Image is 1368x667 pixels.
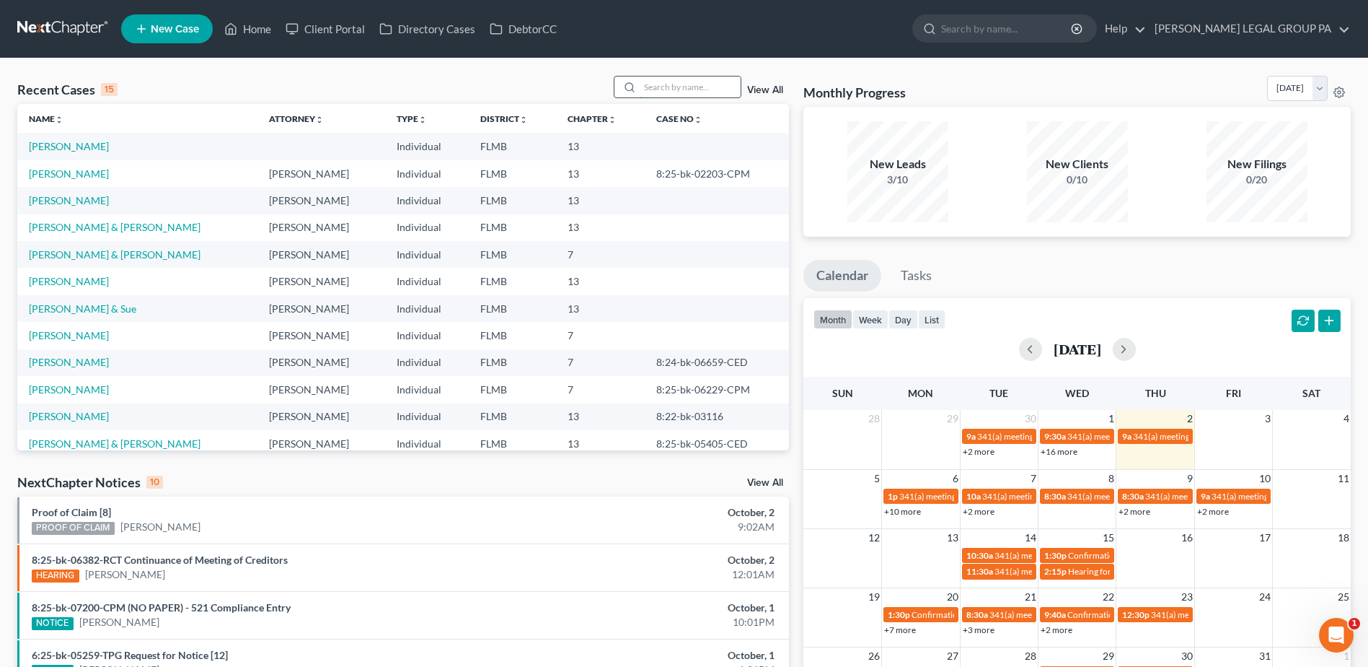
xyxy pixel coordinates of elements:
[1044,566,1067,577] span: 2:15p
[1067,491,1206,502] span: 341(a) meeting for [PERSON_NAME]
[1118,506,1150,517] a: +2 more
[257,322,385,349] td: [PERSON_NAME]
[29,302,136,315] a: [PERSON_NAME] & Sue
[537,553,775,567] div: October, 2
[1258,588,1272,606] span: 24
[1226,387,1241,399] span: Fri
[32,649,228,661] a: 6:25-bk-05259-TPG Request for Notice [12]
[1349,618,1360,629] span: 1
[867,648,881,665] span: 26
[55,115,63,124] i: unfold_more
[1302,387,1320,399] span: Sat
[1041,446,1077,457] a: +16 more
[1258,470,1272,487] span: 10
[385,295,469,322] td: Individual
[469,160,556,187] td: FLMB
[1122,491,1144,502] span: 8:30a
[656,113,702,124] a: Case Nounfold_more
[813,310,852,329] button: month
[1180,529,1194,546] span: 16
[899,491,1038,502] span: 341(a) meeting for [PERSON_NAME]
[645,430,789,457] td: 8:25-bk-05405-CED
[480,113,528,124] a: Districtunfold_more
[989,609,1129,620] span: 341(a) meeting for [PERSON_NAME]
[884,506,921,517] a: +10 more
[963,624,994,635] a: +3 more
[1101,588,1116,606] span: 22
[556,404,645,430] td: 13
[1336,529,1351,546] span: 18
[556,376,645,403] td: 7
[29,248,200,261] a: [PERSON_NAME] & [PERSON_NAME]
[608,115,617,124] i: unfold_more
[645,376,789,403] td: 8:25-bk-06229-CPM
[469,295,556,322] td: FLMB
[469,241,556,268] td: FLMB
[556,133,645,160] td: 13
[32,554,288,566] a: 8:25-bk-06382-RCT Continuance of Meeting of Creditors
[982,491,1121,502] span: 341(a) meeting for [PERSON_NAME]
[32,506,111,518] a: Proof of Claim [8]
[694,115,702,124] i: unfold_more
[1319,618,1354,653] iframe: Intercom live chat
[1147,16,1350,42] a: [PERSON_NAME] LEGAL GROUP PA
[372,16,482,42] a: Directory Cases
[120,520,200,534] a: [PERSON_NAME]
[32,522,115,535] div: PROOF OF CLAIM
[966,431,976,442] span: 9a
[852,310,888,329] button: week
[977,431,1116,442] span: 341(a) meeting for [PERSON_NAME]
[151,24,199,35] span: New Case
[556,241,645,268] td: 7
[482,16,564,42] a: DebtorCC
[1067,431,1206,442] span: 341(a) meeting for [PERSON_NAME]
[1145,387,1166,399] span: Thu
[257,430,385,457] td: [PERSON_NAME]
[257,214,385,241] td: [PERSON_NAME]
[385,160,469,187] td: Individual
[418,115,427,124] i: unfold_more
[469,268,556,295] td: FLMB
[1023,588,1038,606] span: 21
[989,387,1008,399] span: Tue
[966,550,993,561] span: 10:30a
[537,505,775,520] div: October, 2
[469,322,556,349] td: FLMB
[537,648,775,663] div: October, 1
[1258,529,1272,546] span: 17
[397,113,427,124] a: Typeunfold_more
[747,85,783,95] a: View All
[884,624,916,635] a: +7 more
[966,609,988,620] span: 8:30a
[1133,431,1272,442] span: 341(a) meeting for [PERSON_NAME]
[469,133,556,160] td: FLMB
[537,615,775,629] div: 10:01PM
[1263,410,1272,427] span: 3
[1023,410,1038,427] span: 30
[29,194,109,206] a: [PERSON_NAME]
[385,241,469,268] td: Individual
[908,387,933,399] span: Mon
[1023,648,1038,665] span: 28
[29,437,200,450] a: [PERSON_NAME] & [PERSON_NAME]
[32,617,74,630] div: NOTICE
[1180,588,1194,606] span: 23
[1180,648,1194,665] span: 30
[257,404,385,430] td: [PERSON_NAME]
[966,566,993,577] span: 11:30a
[257,295,385,322] td: [PERSON_NAME]
[1101,529,1116,546] span: 15
[17,474,163,491] div: NextChapter Notices
[385,133,469,160] td: Individual
[1206,156,1307,173] div: New Filings
[385,376,469,403] td: Individual
[1044,550,1067,561] span: 1:30p
[556,187,645,214] td: 13
[29,140,109,152] a: [PERSON_NAME]
[79,615,159,629] a: [PERSON_NAME]
[146,476,163,489] div: 10
[469,187,556,214] td: FLMB
[1186,470,1194,487] span: 9
[29,275,109,287] a: [PERSON_NAME]
[556,349,645,376] td: 7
